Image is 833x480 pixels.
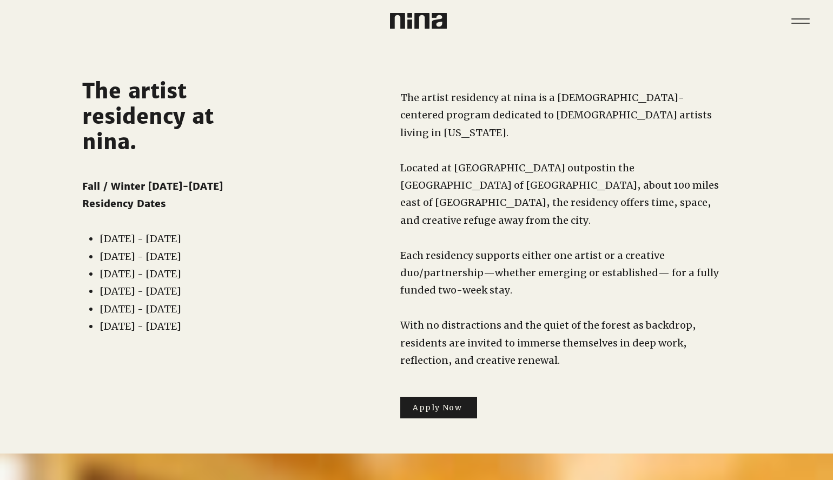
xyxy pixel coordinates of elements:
[400,319,696,366] span: With no distractions and the quiet of the forest as backdrop, residents are invited to immerse th...
[784,4,817,37] button: Menu
[82,180,223,210] span: Fall / Winter [DATE]-[DATE] Residency Dates
[100,250,181,263] span: [DATE] - [DATE]
[390,13,447,29] img: Nina Logo CMYK_Charcoal.png
[400,91,712,139] span: The artist residency at nina is a [DEMOGRAPHIC_DATA]-centered program dedicated to [DEMOGRAPHIC_D...
[413,403,462,412] span: Apply Now
[400,249,719,297] span: Each residency supports either one artist or a creative duo/partnership—whether emerging or estab...
[784,4,817,37] nav: Site
[82,78,214,155] span: The artist residency at nina.
[400,397,477,418] a: Apply Now
[400,162,719,226] span: in the [GEOGRAPHIC_DATA] of [GEOGRAPHIC_DATA], about 100 miles east of [GEOGRAPHIC_DATA], the res...
[400,162,606,174] span: Located at [GEOGRAPHIC_DATA] outpost
[100,285,181,297] span: [DATE] - [DATE]
[100,232,181,245] span: [DATE] - [DATE]
[100,303,181,315] span: [DATE] - [DATE]
[100,268,181,280] span: [DATE] - [DATE]
[100,320,181,332] span: [DATE] - [DATE]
